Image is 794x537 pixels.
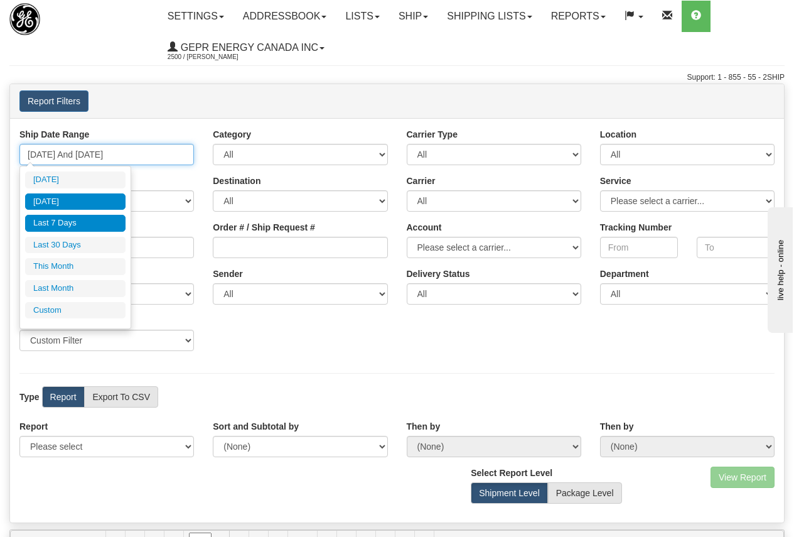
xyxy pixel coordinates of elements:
label: Report [42,386,85,408]
label: Sort and Subtotal by [213,420,299,433]
li: Last 30 Days [25,237,126,254]
img: logo2500.jpg [9,3,40,35]
label: Select Report Level [471,467,552,479]
label: Carrier [407,175,436,187]
a: Ship [389,1,437,32]
button: View Report [711,467,775,488]
label: Shipment Level [471,482,548,504]
div: Support: 1 - 855 - 55 - 2SHIP [9,72,785,83]
label: Type [19,391,40,403]
div: live help - online [9,11,116,20]
li: Last Month [25,280,126,297]
label: Please ensure data set in report has been RECENTLY tracked from your Shipment History [407,268,470,280]
iframe: chat widget [765,204,793,332]
a: Addressbook [233,1,336,32]
label: Export To CSV [84,386,158,408]
span: 2500 / [PERSON_NAME] [168,51,262,63]
li: [DATE] [25,171,126,188]
li: This Month [25,258,126,275]
a: Lists [336,1,389,32]
label: Tracking Number [600,221,672,234]
label: Category [213,128,251,141]
a: Settings [158,1,233,32]
input: From [600,237,678,258]
input: To [697,237,775,258]
a: GEPR Energy Canada Inc 2500 / [PERSON_NAME] [158,32,334,63]
li: Custom [25,302,126,319]
label: Then by [407,420,441,433]
label: Sender [213,268,242,280]
a: Reports [542,1,615,32]
a: Shipping lists [437,1,541,32]
label: Service [600,175,631,187]
label: Ship Date Range [19,128,89,141]
label: Destination [213,175,260,187]
label: Then by [600,420,634,433]
label: Account [407,221,442,234]
label: Package Level [548,482,622,504]
button: Report Filters [19,90,89,112]
label: Location [600,128,636,141]
label: Order # / Ship Request # [213,221,315,234]
label: Carrier Type [407,128,458,141]
select: Please ensure data set in report has been RECENTLY tracked from your Shipment History [407,283,581,305]
span: GEPR Energy Canada Inc [178,42,318,53]
label: Department [600,268,649,280]
label: Report [19,420,48,433]
li: Last 7 Days [25,215,126,232]
li: [DATE] [25,193,126,210]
